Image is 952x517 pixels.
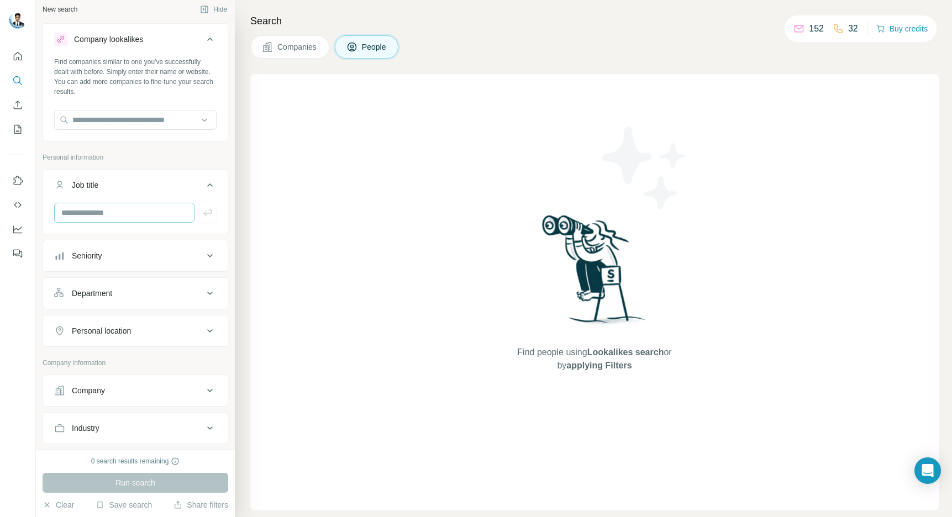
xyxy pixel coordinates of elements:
[91,456,180,466] div: 0 search results remaining
[173,499,228,510] button: Share filters
[809,22,824,35] p: 152
[9,71,27,91] button: Search
[72,325,131,336] div: Personal location
[9,46,27,66] button: Quick start
[72,423,99,434] div: Industry
[537,212,652,335] img: Surfe Illustration - Woman searching with binoculars
[43,377,228,404] button: Company
[9,244,27,263] button: Feedback
[9,119,27,139] button: My lists
[43,318,228,344] button: Personal location
[72,180,98,191] div: Job title
[362,41,387,52] span: People
[43,172,228,203] button: Job title
[43,358,228,368] p: Company information
[848,22,858,35] p: 32
[54,57,217,97] div: Find companies similar to one you've successfully dealt with before. Simply enter their name or w...
[587,347,664,357] span: Lookalikes search
[9,195,27,215] button: Use Surfe API
[43,499,74,510] button: Clear
[914,457,941,484] div: Open Intercom Messenger
[9,11,27,29] img: Avatar
[96,499,152,510] button: Save search
[9,171,27,191] button: Use Surfe on LinkedIn
[72,385,105,396] div: Company
[43,4,77,14] div: New search
[72,288,112,299] div: Department
[72,250,102,261] div: Seniority
[43,152,228,162] p: Personal information
[595,118,694,218] img: Surfe Illustration - Stars
[566,361,632,370] span: applying Filters
[277,41,318,52] span: Companies
[43,280,228,307] button: Department
[9,95,27,115] button: Enrich CSV
[506,346,683,372] span: Find people using or by
[250,13,939,29] h4: Search
[74,34,143,45] div: Company lookalikes
[876,21,928,36] button: Buy credits
[43,26,228,57] button: Company lookalikes
[9,219,27,239] button: Dashboard
[192,1,235,18] button: Hide
[43,415,228,441] button: Industry
[43,242,228,269] button: Seniority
